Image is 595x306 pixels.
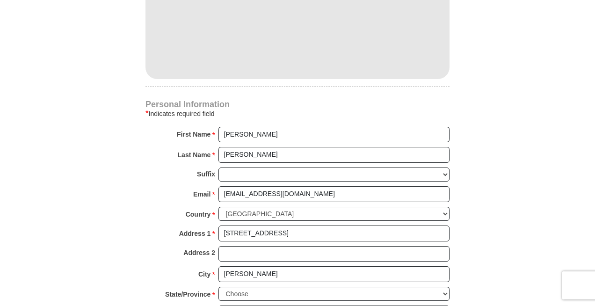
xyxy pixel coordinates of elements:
[179,227,211,240] strong: Address 1
[186,208,211,221] strong: Country
[183,246,215,259] strong: Address 2
[177,128,210,141] strong: First Name
[145,108,450,119] div: Indicates required field
[178,148,211,161] strong: Last Name
[165,288,210,301] strong: State/Province
[198,268,210,281] strong: City
[193,188,210,201] strong: Email
[197,168,215,181] strong: Suffix
[145,101,450,108] h4: Personal Information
